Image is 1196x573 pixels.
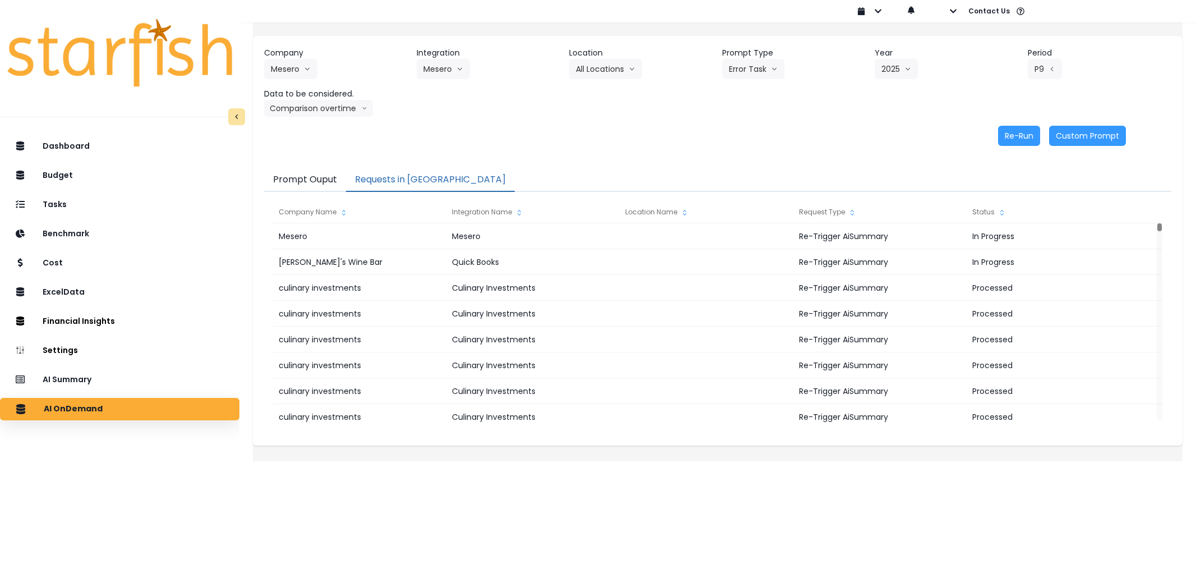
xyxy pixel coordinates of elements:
[967,378,1139,404] div: Processed
[273,301,446,327] div: culinary investments
[43,287,85,297] p: ExcelData
[43,200,67,209] p: Tasks
[456,63,463,75] svg: arrow down line
[620,201,792,223] div: Location Name
[967,223,1139,249] div: In Progress
[875,59,918,79] button: 2025arrow down line
[43,141,90,151] p: Dashboard
[793,301,966,327] div: Re-Trigger AiSummary
[1028,47,1171,59] header: Period
[273,249,446,275] div: [PERSON_NAME]'s Wine Bar
[793,249,966,275] div: Re-Trigger AiSummary
[273,201,446,223] div: Company Name
[515,208,524,217] svg: sort
[793,223,966,249] div: Re-Trigger AiSummary
[793,378,966,404] div: Re-Trigger AiSummary
[446,275,619,301] div: Culinary Investments
[446,301,619,327] div: Culinary Investments
[43,229,89,239] p: Benchmark
[264,168,346,192] button: Prompt Ouput
[998,126,1040,146] button: Re-Run
[967,201,1139,223] div: Status
[1028,59,1062,79] button: P9arrow left line
[446,223,619,249] div: Mesero
[446,327,619,352] div: Culinary Investments
[446,404,619,430] div: Culinary Investments
[43,171,73,180] p: Budget
[629,63,635,75] svg: arrow down line
[793,352,966,378] div: Re-Trigger AiSummary
[793,404,966,430] div: Re-Trigger AiSummary
[339,208,348,217] svg: sort
[417,59,470,79] button: Meseroarrow down line
[273,223,446,249] div: Mesero
[793,201,966,223] div: Request Type
[722,59,784,79] button: Error Taskarrow down line
[446,201,619,223] div: Integration Name
[793,327,966,352] div: Re-Trigger AiSummary
[569,59,642,79] button: All Locationsarrow down line
[998,208,1006,217] svg: sort
[967,275,1139,301] div: Processed
[967,352,1139,378] div: Processed
[793,275,966,301] div: Re-Trigger AiSummary
[771,63,778,75] svg: arrow down line
[904,63,911,75] svg: arrow down line
[264,88,408,100] header: Data to be considered.
[569,47,713,59] header: Location
[273,378,446,404] div: culinary investments
[1049,63,1055,75] svg: arrow left line
[417,47,560,59] header: Integration
[273,327,446,352] div: culinary investments
[43,258,63,268] p: Cost
[722,47,866,59] header: Prompt Type
[43,375,91,384] p: AI Summary
[446,249,619,275] div: Quick Books
[304,63,311,75] svg: arrow down line
[273,352,446,378] div: culinary investments
[446,378,619,404] div: Culinary Investments
[264,100,373,117] button: Comparison overtimearrow down line
[273,404,446,430] div: culinary investments
[1049,126,1126,146] button: Custom Prompt
[680,208,689,217] svg: sort
[346,168,515,192] button: Requests in [GEOGRAPHIC_DATA]
[273,275,446,301] div: culinary investments
[264,59,317,79] button: Meseroarrow down line
[967,404,1139,430] div: Processed
[848,208,857,217] svg: sort
[967,301,1139,327] div: Processed
[967,327,1139,352] div: Processed
[362,103,367,114] svg: arrow down line
[264,47,408,59] header: Company
[967,249,1139,275] div: In Progress
[44,404,103,414] p: AI OnDemand
[446,352,619,378] div: Culinary Investments
[875,47,1018,59] header: Year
